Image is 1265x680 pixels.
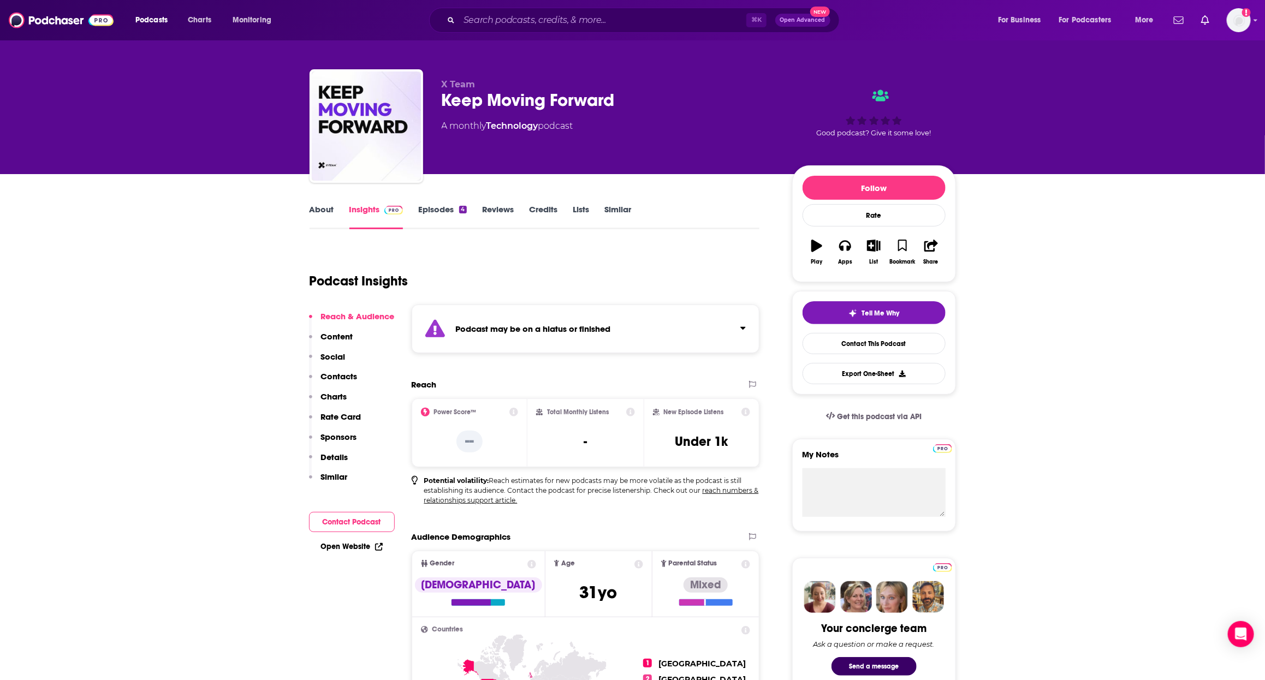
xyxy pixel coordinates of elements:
[837,412,922,421] span: Get this podcast via API
[933,443,952,453] a: Pro website
[434,408,477,416] h2: Power Score™
[803,363,946,384] button: Export One-Sheet
[424,486,759,504] a: reach numbers & relationships support article.
[810,7,830,17] span: New
[876,581,908,613] img: Jules Profile
[1227,8,1251,32] span: Logged in as abbie.hatfield
[792,79,956,147] div: Good podcast? Give it some love!
[456,324,611,334] strong: Podcast may be on a hiatus or finished
[309,371,358,391] button: Contacts
[1052,11,1127,29] button: open menu
[459,206,466,213] div: 4
[321,452,348,462] p: Details
[442,120,573,133] div: A monthly podcast
[832,657,917,676] button: Send a message
[547,408,609,416] h2: Total Monthly Listens
[803,204,946,226] div: Rate
[888,232,917,272] button: Bookmark
[135,13,168,28] span: Podcasts
[859,232,888,272] button: List
[1227,8,1251,32] button: Show profile menu
[917,232,945,272] button: Share
[415,577,542,593] div: [DEMOGRAPHIC_DATA]
[321,391,347,402] p: Charts
[309,391,347,411] button: Charts
[840,581,872,613] img: Barbara Profile
[604,204,631,229] a: Similar
[321,351,346,362] p: Social
[233,13,271,28] span: Monitoring
[529,204,557,229] a: Credits
[933,562,952,572] a: Pro website
[225,11,286,29] button: open menu
[1228,621,1254,647] div: Open Intercom Messenger
[456,431,483,452] p: --
[1169,11,1188,29] a: Show notifications dropdown
[459,11,746,29] input: Search podcasts, credits, & more...
[803,301,946,324] button: tell me why sparkleTell Me Why
[321,432,357,442] p: Sponsors
[440,8,850,33] div: Search podcasts, credits, & more...
[664,408,724,416] h2: New Episode Listens
[811,259,822,265] div: Play
[9,10,114,31] img: Podchaser - Follow, Share and Rate Podcasts
[309,311,395,331] button: Reach & Audience
[309,472,348,492] button: Similar
[412,532,511,542] h2: Audience Demographics
[848,309,857,318] img: tell me why sparkle
[181,11,218,29] a: Charts
[990,11,1055,29] button: open menu
[643,659,652,667] span: 1
[821,622,927,635] div: Your concierge team
[870,259,878,265] div: List
[669,560,717,567] span: Parental Status
[442,79,476,90] span: X Team
[309,331,353,351] button: Content
[746,13,767,27] span: ⌘ K
[321,542,383,551] a: Open Website
[309,452,348,472] button: Details
[424,476,760,505] p: Reach estimates for new podcasts may be more volatile as the podcast is still establishing its au...
[1197,11,1214,29] a: Show notifications dropdown
[312,71,421,181] img: Keep Moving Forward
[310,273,408,289] h1: Podcast Insights
[573,204,589,229] a: Lists
[804,581,836,613] img: Sydney Profile
[780,17,825,23] span: Open Advanced
[561,560,575,567] span: Age
[430,560,455,567] span: Gender
[584,433,587,450] h3: -
[321,311,395,321] p: Reach & Audience
[912,581,944,613] img: Jon Profile
[1227,8,1251,32] img: User Profile
[424,476,489,485] b: Potential volatility:
[889,259,915,265] div: Bookmark
[817,403,931,430] a: Get this podcast via API
[412,305,760,353] section: Click to expand status details
[412,379,437,390] h2: Reach
[128,11,182,29] button: open menu
[321,411,361,422] p: Rate Card
[309,432,357,452] button: Sponsors
[321,472,348,482] p: Similar
[1127,11,1167,29] button: open menu
[803,333,946,354] a: Contact This Podcast
[803,176,946,200] button: Follow
[813,640,935,648] div: Ask a question or make a request.
[384,206,403,214] img: Podchaser Pro
[1059,13,1112,28] span: For Podcasters
[803,449,946,468] label: My Notes
[838,259,852,265] div: Apps
[321,331,353,342] p: Content
[349,204,403,229] a: InsightsPodchaser Pro
[933,563,952,572] img: Podchaser Pro
[803,232,831,272] button: Play
[775,14,830,27] button: Open AdvancedNew
[658,659,746,669] span: [GEOGRAPHIC_DATA]
[321,371,358,381] p: Contacts
[309,351,346,372] button: Social
[933,444,952,453] img: Podchaser Pro
[1242,8,1251,17] svg: Add a profile image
